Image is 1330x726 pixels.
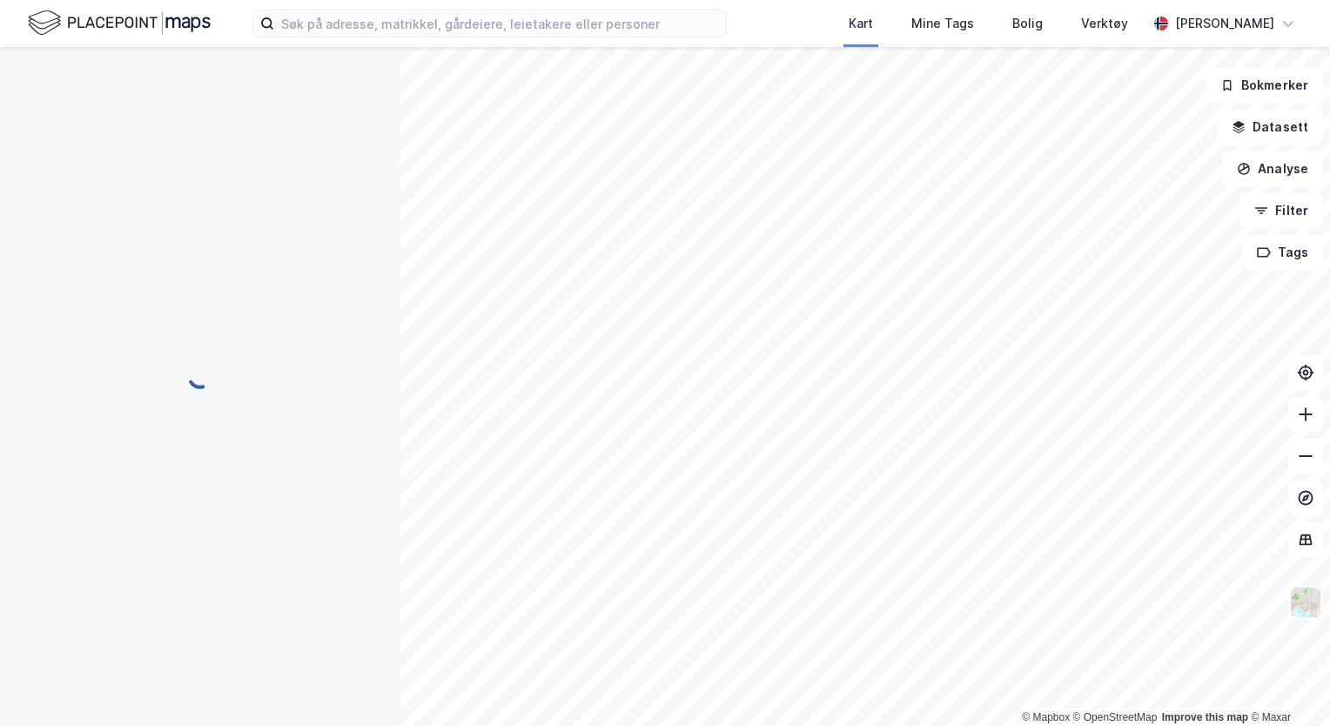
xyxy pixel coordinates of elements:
input: Søk på adresse, matrikkel, gårdeiere, leietakere eller personer [274,10,726,37]
div: Kart [849,13,873,34]
img: logo.f888ab2527a4732fd821a326f86c7f29.svg [28,8,211,38]
button: Datasett [1217,110,1323,145]
div: [PERSON_NAME] [1175,13,1274,34]
button: Tags [1242,235,1323,270]
a: Mapbox [1022,711,1070,723]
button: Analyse [1222,151,1323,186]
a: Improve this map [1162,711,1248,723]
button: Bokmerker [1206,68,1323,103]
div: Verktøy [1081,13,1128,34]
div: Kontrollprogram for chat [1243,642,1330,726]
img: spinner.a6d8c91a73a9ac5275cf975e30b51cfb.svg [186,362,214,390]
div: Mine Tags [911,13,974,34]
a: OpenStreetMap [1073,711,1158,723]
iframe: Chat Widget [1243,642,1330,726]
div: Bolig [1012,13,1043,34]
button: Filter [1239,193,1323,228]
img: Z [1289,586,1322,619]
